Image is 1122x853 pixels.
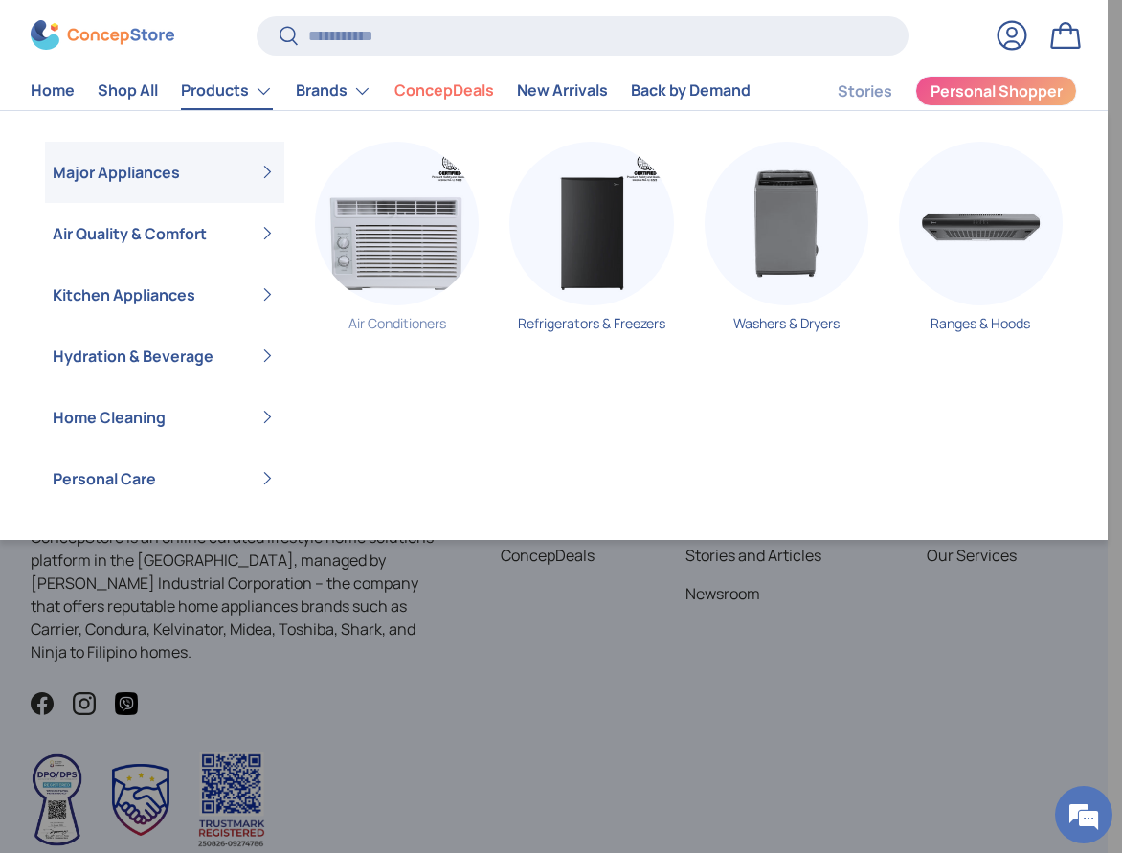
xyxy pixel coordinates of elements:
summary: Products [169,72,284,110]
summary: Brands [284,72,383,110]
a: New Arrivals [517,73,608,110]
span: We're online! [111,241,264,435]
a: Home [31,73,75,110]
a: Personal Shopper [915,76,1077,106]
span: Personal Shopper [931,84,1063,100]
div: Chat with us now [100,107,322,132]
a: Stories [838,73,892,110]
img: ConcepStore [31,21,174,51]
div: Minimize live chat window [314,10,360,56]
a: ConcepDeals [394,73,494,110]
nav: Secondary [792,72,1077,110]
a: Shop All [98,73,158,110]
nav: Primary [31,72,751,110]
a: Back by Demand [631,73,751,110]
textarea: Type your message and hit 'Enter' [10,523,365,590]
